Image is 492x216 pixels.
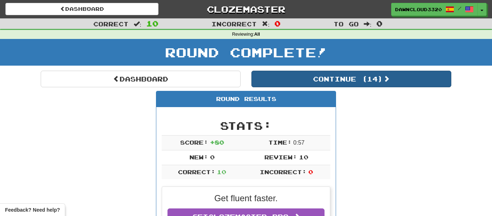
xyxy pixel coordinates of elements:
span: 10 [217,168,226,175]
span: Time: [268,139,292,146]
span: : [364,21,372,27]
span: Open feedback widget [5,206,60,213]
button: Continue (14) [251,71,451,87]
span: Review: [264,154,297,160]
a: Clozemaster [169,3,322,16]
span: 0 [376,19,383,28]
span: 10 [299,154,308,160]
span: : [262,21,270,27]
div: Round Results [156,91,336,107]
p: Get fluent faster. [167,192,325,204]
span: Score: [180,139,208,146]
a: Dashboard [5,3,158,15]
span: Correct [93,20,129,27]
span: Correct: [178,168,215,175]
span: To go [334,20,359,27]
a: DawnCloud3320 / [391,3,478,16]
span: 0 [210,154,215,160]
h1: Round Complete! [3,45,489,59]
strong: All [254,32,260,37]
span: 0 [274,19,281,28]
span: + 80 [210,139,224,146]
a: Dashboard [41,71,241,87]
span: / [458,6,461,11]
span: DawnCloud3320 [395,6,442,13]
span: Incorrect [211,20,257,27]
h2: Stats: [162,120,330,132]
span: 0 : 57 [293,140,304,146]
span: 0 [308,168,313,175]
span: 10 [146,19,158,28]
span: Incorrect: [260,168,307,175]
span: : [134,21,142,27]
span: New: [189,154,208,160]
